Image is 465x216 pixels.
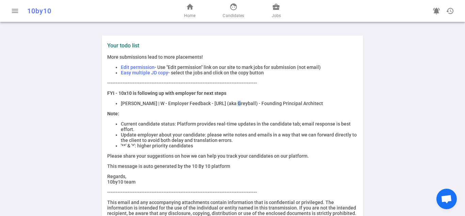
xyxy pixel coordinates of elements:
[272,12,281,19] span: Jobs
[121,101,358,106] li: [PERSON_NAME] | W - Employer Feedback - [URL] (aka Greyball) - Founding Principal Architect
[107,153,358,159] p: Please share your suggestions on how we can help you track your candidates on our platform.
[107,163,358,169] p: This message is auto generated by the 10 By 10 platform
[107,174,358,185] p: Regards, 10by10 team
[186,3,194,11] span: home
[107,189,358,195] p: ----------------------------------------------------------------------------------------
[272,3,281,19] a: Jobs
[436,189,457,209] a: Open chat
[121,70,168,75] span: Easy multiple JD copy
[184,12,195,19] span: Home
[121,64,155,70] span: Edit permission
[443,4,457,18] button: Open history
[121,143,358,148] li: '**' & '*': higher priority candidates
[121,121,358,132] li: Current candidate status: Platform provides real-time updates in the candidate tab; email respons...
[107,80,358,86] p: ----------------------------------------------------------------------------------------
[272,3,280,11] span: business_center
[184,3,195,19] a: Home
[11,7,19,15] span: menu
[107,42,358,49] label: Your todo list
[121,132,358,143] li: Update employer about your candidate: please write notes and emails in a way that we can forward ...
[430,4,443,18] a: Go to see announcements
[27,7,152,15] div: 10by10
[229,3,238,11] span: face
[107,54,203,60] span: More submissions lead to more placements!
[107,111,119,116] strong: Note:
[107,90,226,96] strong: FYI - 10x10 is following up with employer for next steps
[432,7,440,15] span: notifications_active
[223,3,244,19] a: Candidates
[8,4,22,18] button: Open menu
[223,12,244,19] span: Candidates
[155,64,321,70] span: - Use "Edit permission" link on our site to mark jobs for submission (not email)
[168,70,264,75] span: - select the jobs and click on the copy button
[446,7,454,15] span: history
